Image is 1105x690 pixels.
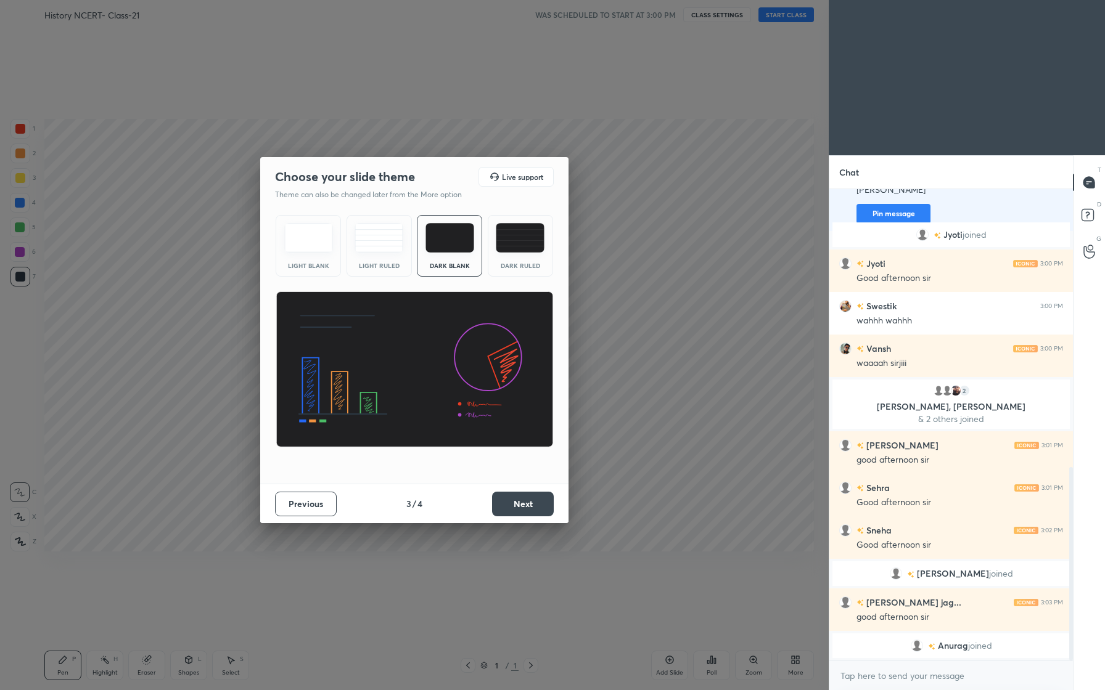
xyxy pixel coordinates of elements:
h4: 3 [406,497,411,510]
div: 3:02 PM [1041,527,1063,534]
img: iconic-light.a09c19a4.png [1014,484,1039,492]
img: lightRuledTheme.5fabf969.svg [355,223,403,253]
img: lightTheme.e5ed3b09.svg [284,223,333,253]
p: Chat [829,156,869,189]
button: Previous [275,492,337,516]
img: default.png [839,258,852,270]
div: 3:03 PM [1041,599,1063,606]
div: 2 [958,384,971,397]
img: no-rating-badge.077c3623.svg [856,527,864,534]
img: iconic-light.a09c19a4.png [1013,345,1038,352]
p: T [1098,165,1101,174]
img: iconic-light.a09c19a4.png [1013,260,1038,267]
div: wahhh wahhh [856,315,1063,327]
p: Theme can also be changed later from the More option [275,189,475,200]
div: good afternoon sir [856,611,1063,623]
span: joined [989,569,1013,578]
p: [PERSON_NAME], [PERSON_NAME] [840,402,1062,412]
img: no-rating-badge.077c3623.svg [928,643,935,650]
div: 3:00 PM [1040,345,1063,352]
img: cfb13ffe98114854bba5199f6fb02039.jpg [839,343,852,355]
div: Good afternoon sir [856,272,1063,285]
h6: Vansh [864,342,891,355]
div: waaaah sirjiii [856,357,1063,370]
div: 3:01 PM [1041,484,1063,492]
h6: Sneha [864,524,892,537]
img: no-rating-badge.077c3623.svg [856,485,864,492]
img: iconic-light.a09c19a4.png [1014,599,1038,606]
img: default.png [916,229,929,241]
div: Dark Blank [425,262,474,269]
h6: Swestik [864,299,897,312]
img: no-rating-badge.077c3623.svg [934,232,941,239]
div: Light Ruled [355,262,404,269]
p: G [1096,234,1101,243]
div: Good afternoon sir [856,497,1063,509]
h6: [PERSON_NAME] [864,439,939,452]
img: default.png [839,439,852,452]
p: D [1097,200,1101,209]
div: Light Blank [284,262,333,269]
p: & 2 others joined [840,414,1062,424]
img: default.png [941,384,953,397]
img: default.png [839,482,852,494]
h6: [PERSON_NAME] jag... [864,596,961,609]
h6: Jyoti [864,257,885,270]
div: 3:01 PM [1041,442,1063,449]
h6: Sehra [864,481,890,494]
img: no-rating-badge.077c3623.svg [856,261,864,267]
span: joined [963,230,987,240]
img: no-rating-badge.077c3623.svg [856,442,864,449]
img: default.png [890,567,902,580]
img: 82cdad67fbf74c6d9f25c83714d21c97.jpg [950,384,962,397]
img: no-rating-badge.077c3623.svg [856,599,864,606]
span: Anurag [938,641,968,651]
img: default.png [932,384,945,397]
div: grid [829,189,1073,660]
div: Good afternoon sir [856,539,1063,551]
img: darkRuledTheme.de295e13.svg [496,223,544,253]
img: no-rating-badge.077c3623.svg [907,571,914,578]
img: iconic-light.a09c19a4.png [1014,442,1039,449]
img: no-rating-badge.077c3623.svg [856,303,864,310]
span: joined [968,641,992,651]
span: [PERSON_NAME] [917,569,989,578]
h4: 4 [417,497,422,510]
div: good afternoon sir [856,454,1063,466]
button: Next [492,492,554,516]
h5: Live support [502,173,543,181]
img: darkThemeBanner.d06ce4a2.svg [276,291,554,448]
div: 3:00 PM [1040,302,1063,310]
img: darkTheme.f0cc69e5.svg [425,223,474,253]
button: Pin message [856,204,930,224]
img: default.png [839,596,852,609]
span: Jyoti [943,230,963,240]
img: default.png [839,524,852,537]
h2: Choose your slide theme [275,169,415,185]
img: c0a68aa5f6904b63a445c3af21fc34fd.jpg [839,300,852,312]
img: no-rating-badge.077c3623.svg [856,346,864,352]
h4: / [413,497,416,510]
div: Dark Ruled [496,262,545,269]
img: iconic-light.a09c19a4.png [1014,527,1038,534]
div: 3:00 PM [1040,260,1063,267]
img: default.png [911,639,923,652]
